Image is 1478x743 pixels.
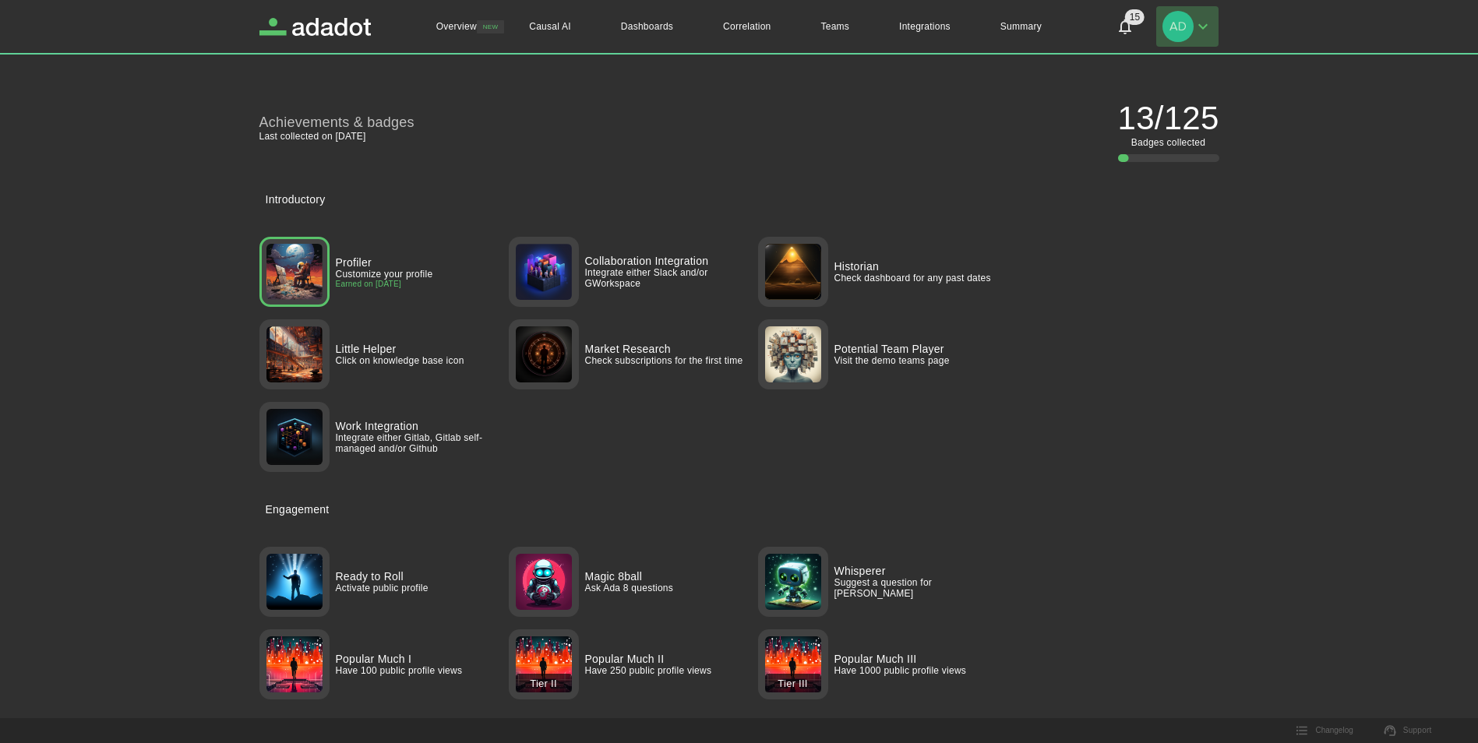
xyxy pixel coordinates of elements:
img: total_profile_views_tier1.png [266,636,323,692]
h3: Popular Much II [585,653,712,665]
h3: Ready to Roll [336,570,429,583]
h4: Click on knowledge base icon [336,355,464,366]
img: historian.png [765,244,821,300]
h3: Historian [834,260,991,273]
img: total_profile_views_tier2.png [516,636,572,692]
img: public_profile_activated.png [266,554,323,610]
h4: Have 100 public profile views [336,665,463,676]
h3: Market Research [585,343,743,355]
img: collaboration_integration.png [516,244,572,300]
img: questions_to_ada_greaterthan_8.png [516,554,572,610]
h4: Have 250 public profile views [585,665,712,676]
img: work_integration.png [266,409,323,465]
img: market_research.png [516,326,572,382]
h3: Popular Much I [336,653,463,665]
a: Support [1375,719,1441,742]
h4: Integrate either Gitlab, Gitlab self-managed and/or Github [336,432,496,454]
h3: Potential Team Player [834,343,950,355]
button: Notifications [1106,8,1144,45]
h2: Introductory [266,193,1219,218]
h4: Have 1000 public profile views [834,665,967,676]
h4: Customize your profile [336,269,433,280]
h2: Engagement [266,503,1219,528]
p: Badges collected [1131,137,1205,154]
img: little_helper.png [266,326,323,382]
h4: Check dashboard for any past dates [834,273,991,283]
span: 15 [1125,9,1145,25]
h3: Work Integration [336,420,496,432]
img: Adolfo Torres [1162,11,1194,42]
h4: Check subscriptions for the first time [585,355,743,366]
h3: Little Helper [336,343,464,355]
h4: Visit the demo teams page [834,355,950,366]
h3: Collaboration Integration [585,255,746,267]
img: profiler.png [266,244,323,300]
h3: Magic 8ball [585,570,674,583]
h4: Integrate either Slack and/or GWorkspace [585,267,746,289]
a: Adadot Homepage [259,18,372,36]
span: Tier II [524,678,563,689]
button: Adolfo Torres [1156,6,1219,47]
img: total_profile_views_tier3.png [765,636,821,692]
h1: Achievements & badges [259,114,414,131]
h4: Suggest a question for [PERSON_NAME] [834,577,995,599]
p: 13 / 125 [1118,100,1219,137]
img: suggest_question.png [765,554,821,610]
h3: Whisperer [834,565,995,577]
h3: Popular Much III [834,653,967,665]
h5: Earned on [DATE] [336,280,433,288]
span: Tier III [771,678,813,689]
h4: Ask Ada 8 questions [585,583,674,593]
button: Changelog [1287,719,1362,742]
p: Last collected on [DATE] [259,131,414,148]
h4: Activate public profile [336,583,429,593]
img: potential_team_player.png [765,326,821,382]
h3: Profiler [336,256,433,269]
